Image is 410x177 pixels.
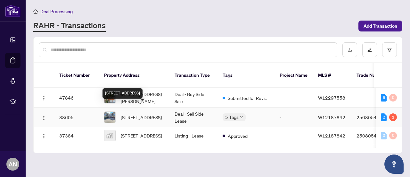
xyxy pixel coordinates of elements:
[364,21,397,31] span: Add Transaction
[389,113,397,121] div: 1
[348,48,352,52] span: download
[104,112,115,123] img: thumbnail-img
[41,96,46,101] img: Logo
[121,132,162,139] span: [STREET_ADDRESS]
[382,42,397,57] button: filter
[41,115,46,120] img: Logo
[54,127,99,144] td: 37384
[39,130,49,141] button: Logo
[33,9,38,14] span: home
[389,132,397,139] div: 0
[358,21,402,31] button: Add Transaction
[313,63,351,88] th: MLS #
[228,94,269,102] span: Submitted for Review
[318,95,345,101] span: W12297558
[217,63,275,88] th: Tags
[381,132,387,139] div: 0
[169,88,217,108] td: Deal - Buy Side Sale
[9,160,17,169] span: AN
[225,113,239,121] span: 5 Tags
[169,63,217,88] th: Transaction Type
[33,20,106,32] a: RAHR - Transactions
[240,116,243,119] span: down
[387,48,392,52] span: filter
[275,108,313,127] td: -
[318,133,345,138] span: W12187842
[5,5,20,17] img: logo
[367,48,372,52] span: edit
[54,88,99,108] td: 47846
[54,63,99,88] th: Ticket Number
[318,114,345,120] span: W12187842
[169,127,217,144] td: Listing - Lease
[362,42,377,57] button: edit
[102,88,143,99] div: [STREET_ADDRESS]
[54,108,99,127] td: 38605
[275,127,313,144] td: -
[384,155,404,174] button: Open asap
[40,9,73,14] span: Deal Processing
[342,42,357,57] button: download
[104,130,115,141] img: thumbnail-img
[351,63,396,88] th: Trade Number
[121,114,162,121] span: [STREET_ADDRESS]
[169,108,217,127] td: Deal - Sell Side Lease
[275,88,313,108] td: -
[121,91,164,105] span: [STREET_ADDRESS][PERSON_NAME]
[228,132,248,139] span: Approved
[39,93,49,103] button: Logo
[351,108,396,127] td: 2508054
[351,88,396,108] td: -
[39,112,49,122] button: Logo
[41,134,46,139] img: Logo
[275,63,313,88] th: Project Name
[351,127,396,144] td: 2508054
[389,94,397,102] div: 0
[99,63,169,88] th: Property Address
[381,94,387,102] div: 6
[381,113,387,121] div: 2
